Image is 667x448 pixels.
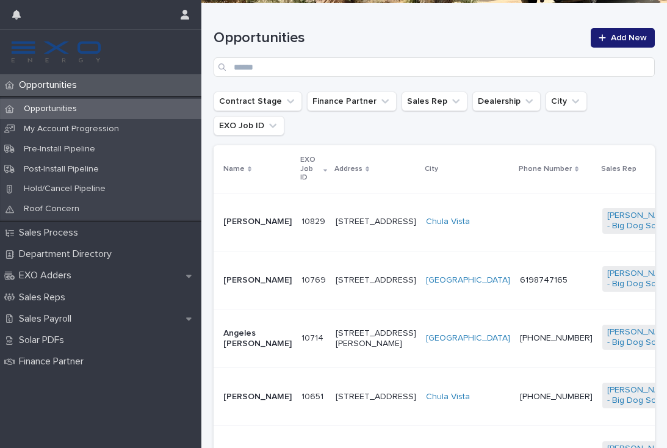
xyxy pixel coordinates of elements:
p: [STREET_ADDRESS][PERSON_NAME] [336,328,416,349]
a: Chula Vista [426,392,470,402]
a: 6198747165 [520,276,568,284]
button: Sales Rep [402,92,467,111]
p: EXO Adders [14,270,81,281]
a: Chula Vista [426,217,470,227]
p: Sales Rep [601,162,636,176]
a: Add New [591,28,655,48]
p: Roof Concern [14,204,89,214]
p: Name [223,162,245,176]
p: Hold/Cancel Pipeline [14,184,115,194]
h1: Opportunities [214,29,583,47]
img: FKS5r6ZBThi8E5hshIGi [10,40,103,64]
span: Add New [611,34,647,42]
p: Address [334,162,362,176]
p: Phone Number [519,162,572,176]
p: Pre-Install Pipeline [14,144,105,154]
input: Search [214,57,655,77]
a: [PHONE_NUMBER] [520,392,593,401]
p: Sales Reps [14,292,75,303]
a: [PHONE_NUMBER] [520,334,593,342]
button: Finance Partner [307,92,397,111]
p: [STREET_ADDRESS] [336,275,416,286]
p: Opportunities [14,79,87,91]
p: Post-Install Pipeline [14,164,109,175]
p: Solar PDFs [14,334,74,346]
p: 10651 [301,389,326,402]
p: Sales Payroll [14,313,81,325]
p: Finance Partner [14,356,93,367]
button: Contract Stage [214,92,302,111]
button: EXO Job ID [214,116,284,135]
p: 10714 [301,331,326,344]
p: My Account Progression [14,124,129,134]
button: Dealership [472,92,541,111]
p: [PERSON_NAME] [223,392,292,402]
p: [STREET_ADDRESS] [336,217,416,227]
p: 10829 [301,214,328,227]
p: Opportunities [14,104,87,114]
p: Sales Process [14,227,88,239]
a: [GEOGRAPHIC_DATA] [426,275,510,286]
a: [GEOGRAPHIC_DATA] [426,333,510,344]
p: [PERSON_NAME] [223,275,292,286]
p: EXO Job ID [300,153,320,184]
p: [PERSON_NAME] [223,217,292,227]
p: [STREET_ADDRESS] [336,392,416,402]
p: Department Directory [14,248,121,260]
button: City [546,92,587,111]
p: Angeles [PERSON_NAME] [223,328,292,349]
p: 10769 [301,273,328,286]
p: City [425,162,438,176]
